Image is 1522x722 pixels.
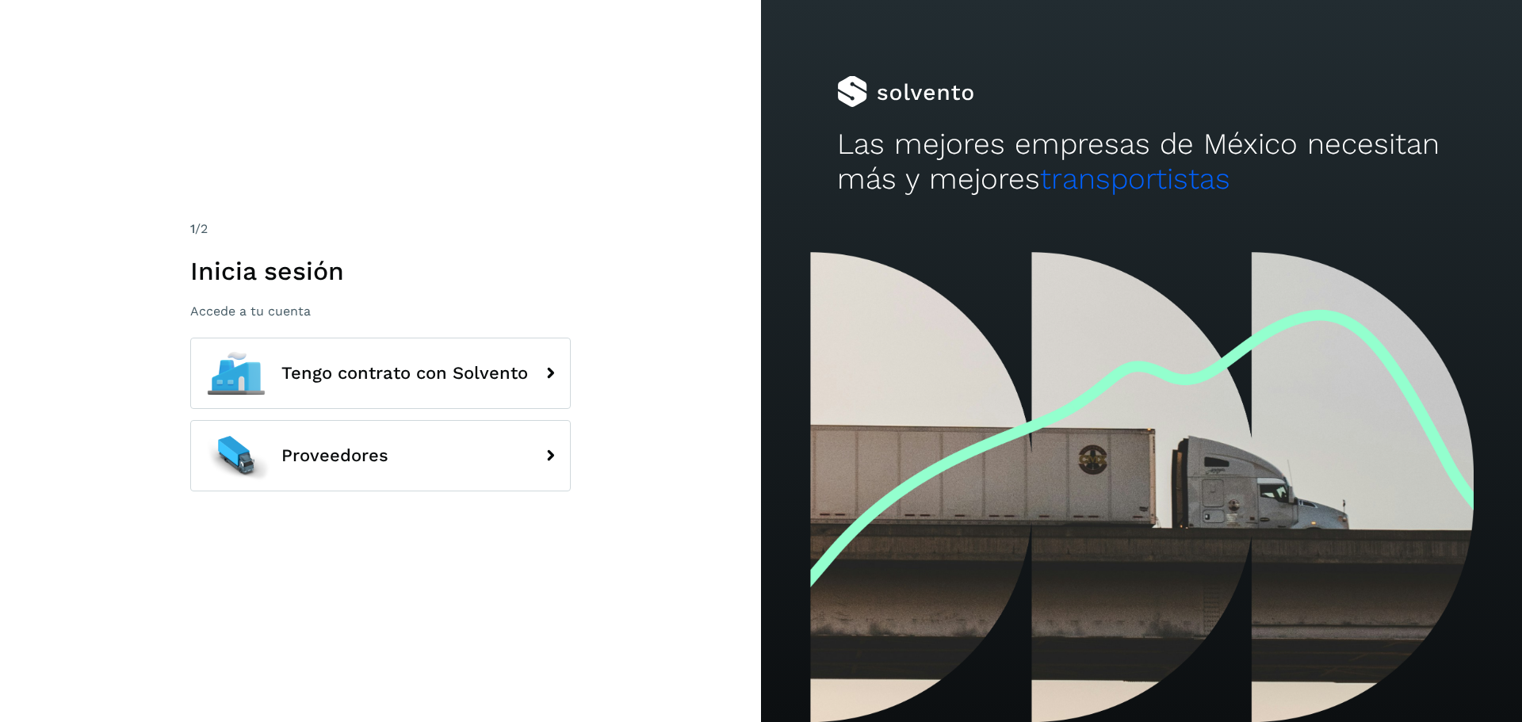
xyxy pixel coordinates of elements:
span: transportistas [1040,162,1230,196]
div: /2 [190,220,571,239]
span: 1 [190,221,195,236]
span: Proveedores [281,446,388,465]
h1: Inicia sesión [190,256,571,286]
p: Accede a tu cuenta [190,304,571,319]
button: Tengo contrato con Solvento [190,338,571,409]
h2: Las mejores empresas de México necesitan más y mejores [837,127,1446,197]
span: Tengo contrato con Solvento [281,364,528,383]
button: Proveedores [190,420,571,491]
